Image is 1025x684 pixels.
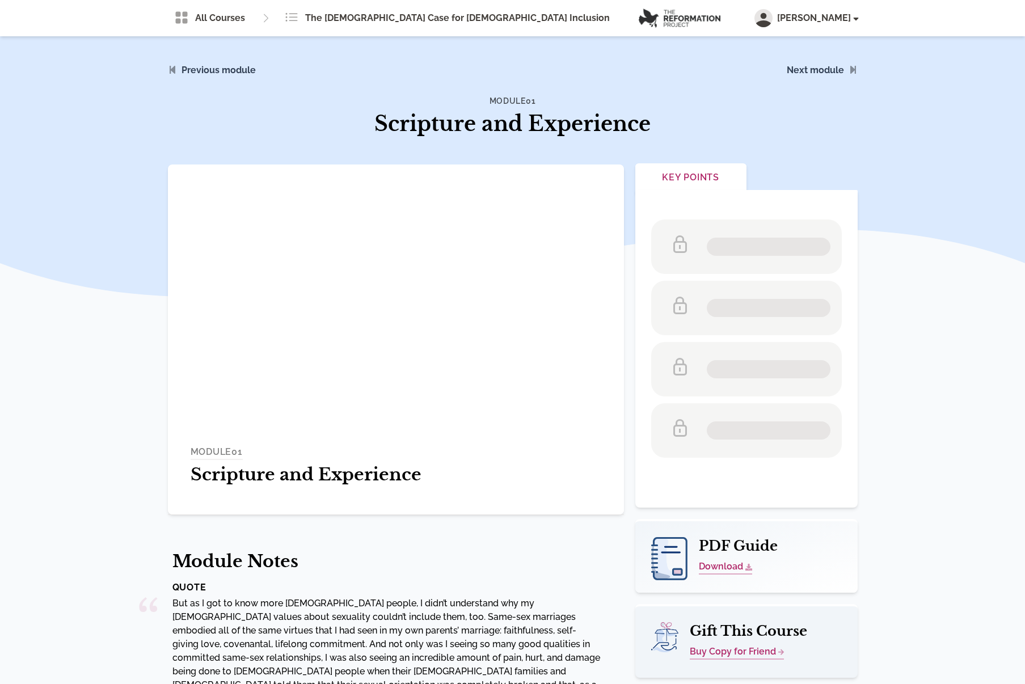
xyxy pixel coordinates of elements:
[651,622,842,640] h2: Gift This Course
[191,445,243,460] h4: MODULE 01
[182,65,256,75] a: Previous module
[368,95,658,107] h4: Module 01
[777,11,858,25] span: [PERSON_NAME]
[787,65,844,75] a: Next module
[699,560,752,575] a: Download
[690,645,784,660] a: Buy Copy for Friend
[635,163,746,193] button: Key Points
[754,9,858,27] button: [PERSON_NAME]
[172,551,601,572] h1: Module Notes
[168,164,624,421] iframe: Module 01 - Scripture and Experience
[651,537,842,555] h2: PDF Guide
[278,7,617,29] a: The [DEMOGRAPHIC_DATA] Case for [DEMOGRAPHIC_DATA] Inclusion
[305,11,610,25] span: The [DEMOGRAPHIC_DATA] Case for [DEMOGRAPHIC_DATA] Inclusion
[639,9,720,28] img: logo.png
[191,465,601,485] h1: Scripture and Experience
[168,7,252,29] a: All Courses
[172,582,206,593] strong: QUOTE
[195,11,245,25] span: All Courses
[368,109,658,140] h1: Scripture and Experience
[136,597,161,651] span: “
